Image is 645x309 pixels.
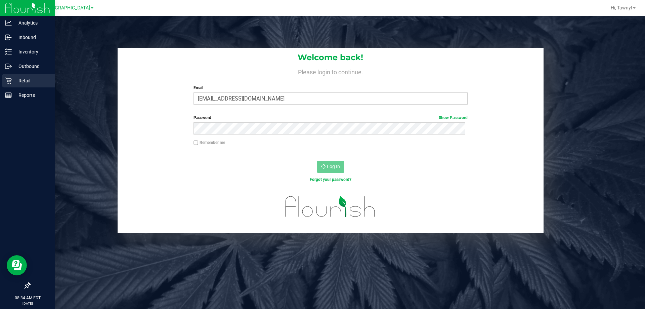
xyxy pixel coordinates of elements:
inline-svg: Outbound [5,63,12,70]
p: Reports [12,91,52,99]
h1: Welcome back! [118,53,544,62]
h4: Please login to continue. [118,67,544,75]
span: Password [193,115,211,120]
p: Inbound [12,33,52,41]
p: [DATE] [3,301,52,306]
p: Outbound [12,62,52,70]
span: Log In [327,164,340,169]
span: Hi, Tawny! [611,5,632,10]
img: flourish_logo.svg [277,190,384,224]
p: Inventory [12,48,52,56]
label: Remember me [193,140,225,146]
inline-svg: Inbound [5,34,12,41]
p: Analytics [12,19,52,27]
a: Show Password [439,115,468,120]
p: 08:34 AM EDT [3,295,52,301]
inline-svg: Reports [5,92,12,99]
input: Remember me [193,141,198,145]
label: Email [193,85,467,91]
iframe: Resource center [7,255,27,275]
span: [GEOGRAPHIC_DATA] [44,5,90,11]
button: Log In [317,161,344,173]
inline-svg: Retail [5,77,12,84]
a: Forgot your password? [310,177,351,182]
inline-svg: Analytics [5,20,12,26]
p: Retail [12,77,52,85]
inline-svg: Inventory [5,48,12,55]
